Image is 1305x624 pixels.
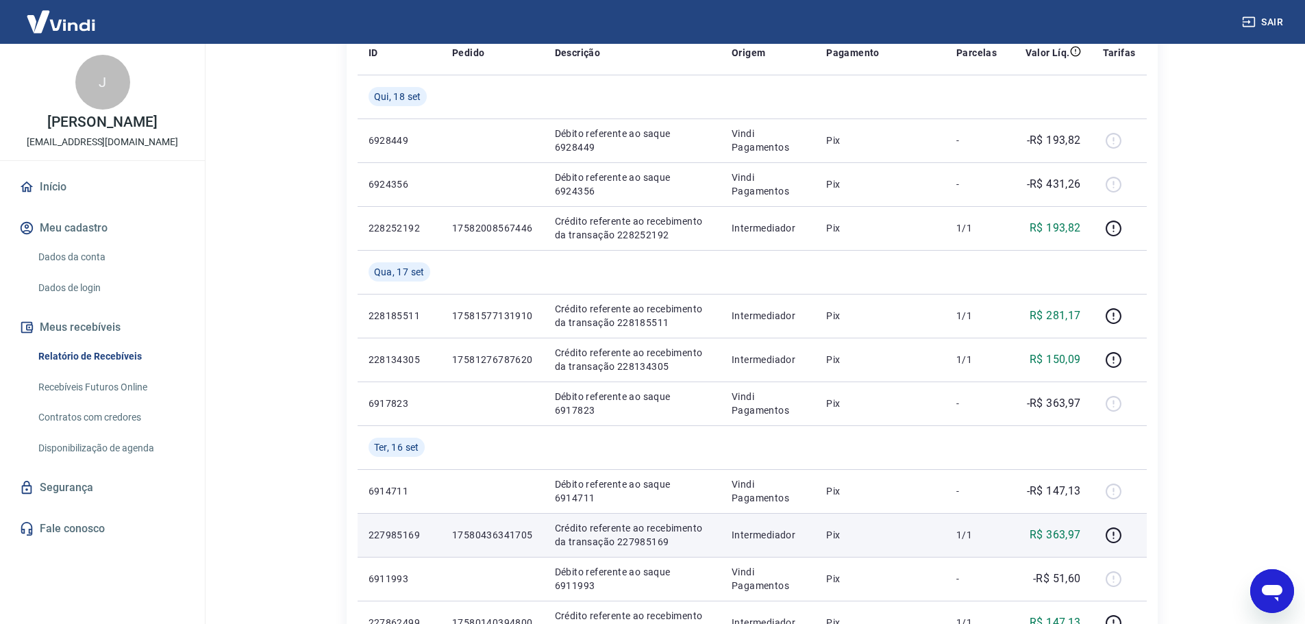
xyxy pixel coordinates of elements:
a: Disponibilização de agenda [33,434,188,462]
p: Valor Líq. [1026,46,1070,60]
p: Descrição [555,46,601,60]
p: Pagamento [826,46,880,60]
p: 228134305 [369,353,430,366]
p: -R$ 363,97 [1027,395,1081,412]
a: Segurança [16,473,188,503]
p: -R$ 431,26 [1027,176,1081,192]
p: Tarifas [1103,46,1136,60]
p: 227985169 [369,528,430,542]
p: Pix [826,221,934,235]
p: Débito referente ao saque 6911993 [555,565,710,592]
p: 6924356 [369,177,430,191]
p: Pix [826,134,934,147]
p: Pix [826,309,934,323]
p: Pix [826,397,934,410]
p: - [956,397,997,410]
p: 6917823 [369,397,430,410]
img: Vindi [16,1,105,42]
iframe: Botão para abrir a janela de mensagens [1250,569,1294,613]
p: Vindi Pagamentos [732,477,804,505]
p: 228185511 [369,309,430,323]
p: 1/1 [956,309,997,323]
p: 1/1 [956,353,997,366]
p: Pedido [452,46,484,60]
p: - [956,484,997,498]
p: 17581276787620 [452,353,533,366]
div: J [75,55,130,110]
p: 1/1 [956,221,997,235]
p: [EMAIL_ADDRESS][DOMAIN_NAME] [27,135,178,149]
p: Crédito referente ao recebimento da transação 228134305 [555,346,710,373]
p: Pix [826,353,934,366]
a: Contratos com credores [33,403,188,432]
p: Vindi Pagamentos [732,390,804,417]
button: Meu cadastro [16,213,188,243]
p: Pix [826,484,934,498]
p: Débito referente ao saque 6917823 [555,390,710,417]
p: 1/1 [956,528,997,542]
p: R$ 150,09 [1030,351,1081,368]
p: Crédito referente ao recebimento da transação 228252192 [555,214,710,242]
p: - [956,134,997,147]
a: Dados de login [33,274,188,302]
p: 17581577131910 [452,309,533,323]
p: Intermediador [732,528,804,542]
p: 17580436341705 [452,528,533,542]
p: 17582008567446 [452,221,533,235]
p: ID [369,46,378,60]
a: Início [16,172,188,202]
p: Débito referente ao saque 6924356 [555,171,710,198]
a: Dados da conta [33,243,188,271]
a: Recebíveis Futuros Online [33,373,188,401]
a: Relatório de Recebíveis [33,342,188,371]
p: R$ 363,97 [1030,527,1081,543]
p: [PERSON_NAME] [47,115,157,129]
span: Ter, 16 set [374,440,419,454]
p: Intermediador [732,221,804,235]
p: -R$ 193,82 [1027,132,1081,149]
p: Intermediador [732,353,804,366]
button: Meus recebíveis [16,312,188,342]
p: Crédito referente ao recebimento da transação 227985169 [555,521,710,549]
p: R$ 281,17 [1030,308,1081,324]
p: Pix [826,572,934,586]
p: - [956,177,997,191]
p: Pix [826,528,934,542]
p: Débito referente ao saque 6928449 [555,127,710,154]
p: 6928449 [369,134,430,147]
p: 6914711 [369,484,430,498]
p: - [956,572,997,586]
p: Débito referente ao saque 6914711 [555,477,710,505]
p: Vindi Pagamentos [732,565,804,592]
p: Pix [826,177,934,191]
p: Crédito referente ao recebimento da transação 228185511 [555,302,710,329]
p: 6911993 [369,572,430,586]
span: Qui, 18 set [374,90,421,103]
p: Vindi Pagamentos [732,127,804,154]
button: Sair [1239,10,1289,35]
p: -R$ 147,13 [1027,483,1081,499]
a: Fale conosco [16,514,188,544]
p: Vindi Pagamentos [732,171,804,198]
span: Qua, 17 set [374,265,425,279]
p: -R$ 51,60 [1033,571,1081,587]
p: Origem [732,46,765,60]
p: R$ 193,82 [1030,220,1081,236]
p: Parcelas [956,46,997,60]
p: 228252192 [369,221,430,235]
p: Intermediador [732,309,804,323]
